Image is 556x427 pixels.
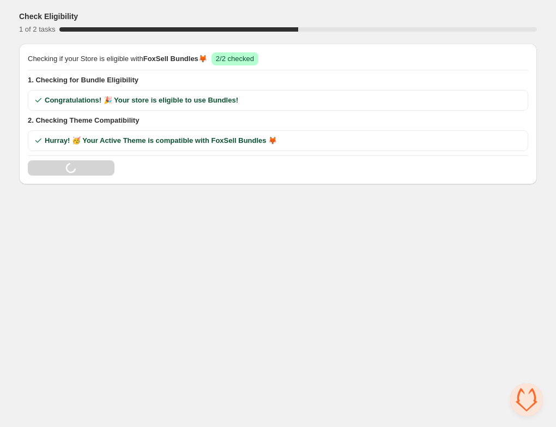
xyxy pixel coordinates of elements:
span: 1 of 2 tasks [19,25,55,33]
span: 2. Checking Theme Compatibility [28,115,528,126]
h3: Check Eligibility [19,11,78,22]
div: Open chat [510,383,543,416]
span: Hurray! 🥳 Your Active Theme is compatible with FoxSell Bundles 🦊 [45,135,277,146]
span: Congratulations! 🎉 Your store is eligible to use Bundles! [45,95,238,106]
span: 1. Checking for Bundle Eligibility [28,75,528,86]
span: Checking if your Store is eligible with 🦊 [28,53,207,64]
span: FoxSell Bundles [143,55,198,63]
span: 2/2 checked [216,55,254,63]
